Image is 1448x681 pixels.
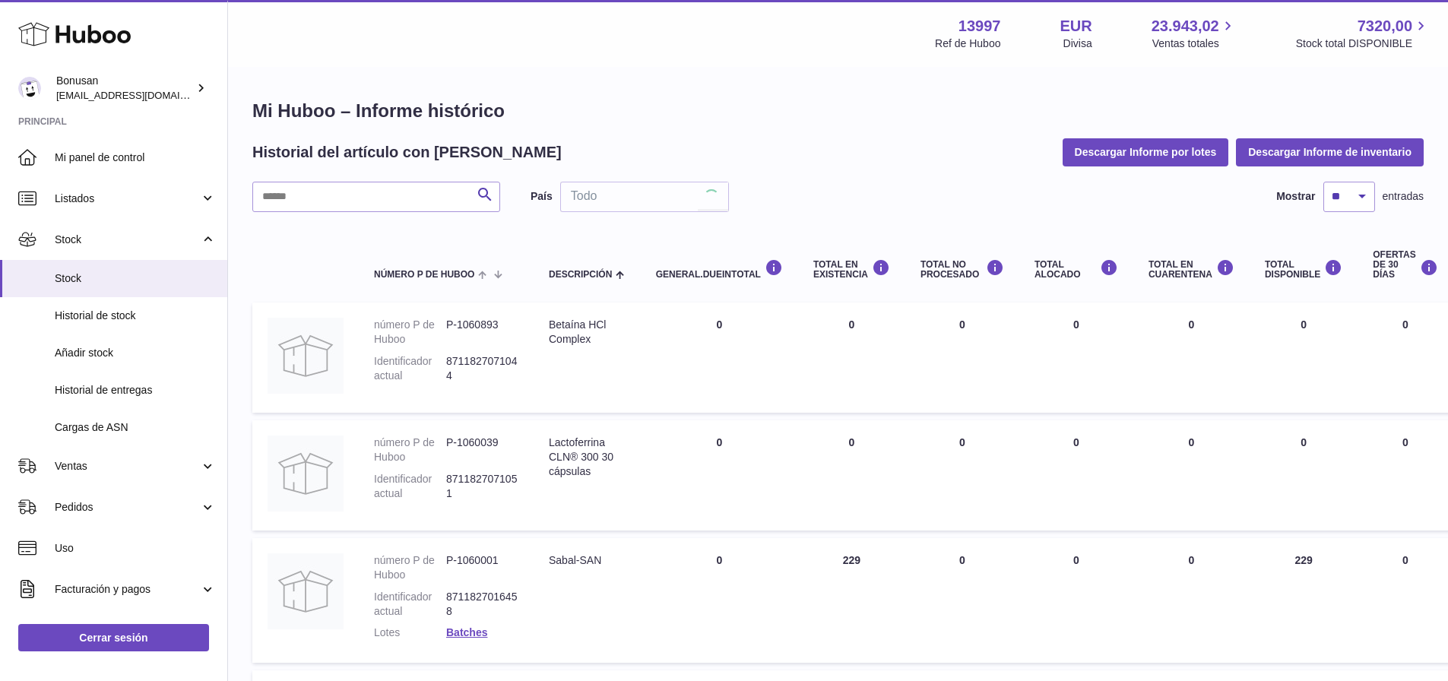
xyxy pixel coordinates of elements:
dt: Lotes [374,626,446,640]
span: 0 [1189,436,1195,448]
span: Stock [55,233,200,247]
span: Facturación y pagos [55,582,200,597]
td: 0 [1019,302,1133,413]
span: Añadir stock [55,346,216,360]
td: 0 [1019,420,1133,531]
span: 0 [1189,554,1195,566]
span: Historial de entregas [55,383,216,398]
div: Divisa [1063,36,1092,51]
div: Total ALOCADO [1035,259,1118,280]
label: Mostrar [1276,189,1315,204]
td: 0 [641,302,798,413]
td: 0 [798,302,905,413]
div: Betaína HCl Complex [549,318,626,347]
div: Lactoferrina CLN® 300 30 cápsulas [549,436,626,479]
span: 0 [1189,318,1195,331]
span: entradas [1383,189,1424,204]
td: 0 [1250,302,1358,413]
span: Stock [55,271,216,286]
span: Ventas totales [1152,36,1237,51]
td: 0 [1250,420,1358,531]
h2: Historial del artículo con [PERSON_NAME] [252,142,562,163]
div: Bonusan [56,74,193,103]
strong: EUR [1060,16,1092,36]
td: 0 [641,538,798,663]
div: Total en EXISTENCIA [813,259,890,280]
span: número P de Huboo [374,270,474,280]
span: Uso [55,541,216,556]
div: Total en CUARENTENA [1149,259,1234,280]
img: product image [268,318,344,394]
td: 0 [905,538,1019,663]
td: 0 [798,420,905,531]
dd: P-1060039 [446,436,518,464]
img: info@bonusan.es [18,77,41,100]
dd: P-1060001 [446,553,518,582]
h1: Mi Huboo – Informe histórico [252,99,1424,123]
dd: P-1060893 [446,318,518,347]
span: Pedidos [55,500,200,515]
dd: 8711827016458 [446,590,518,619]
button: Descargar Informe de inventario [1236,138,1424,166]
dd: 8711827071051 [446,472,518,501]
span: Mi panel de control [55,150,216,165]
td: 0 [641,420,798,531]
span: Descripción [549,270,612,280]
dt: Identificador actual [374,354,446,383]
span: Historial de stock [55,309,216,323]
td: 0 [1019,538,1133,663]
a: 7320,00 Stock total DISPONIBLE [1296,16,1430,51]
td: 0 [905,302,1019,413]
span: Ventas [55,459,200,474]
dt: Identificador actual [374,590,446,619]
a: Cerrar sesión [18,624,209,651]
td: 229 [798,538,905,663]
div: Total DISPONIBLE [1265,259,1342,280]
div: general.dueInTotal [656,259,783,280]
div: Ref de Huboo [935,36,1000,51]
td: 0 [905,420,1019,531]
span: 7320,00 [1358,16,1412,36]
div: OFERTAS DE 30 DÍAS [1373,250,1437,280]
strong: 13997 [958,16,1001,36]
button: Descargar Informe por lotes [1063,138,1229,166]
div: Total NO PROCESADO [920,259,1004,280]
label: País [531,189,553,204]
dt: número P de Huboo [374,436,446,464]
span: Cargas de ASN [55,420,216,435]
a: 23.943,02 Ventas totales [1152,16,1237,51]
div: Sabal-SAN [549,553,626,568]
img: product image [268,553,344,629]
dt: número P de Huboo [374,318,446,347]
span: Stock total DISPONIBLE [1296,36,1430,51]
span: [EMAIL_ADDRESS][DOMAIN_NAME] [56,89,223,101]
span: 23.943,02 [1152,16,1219,36]
dd: 8711827071044 [446,354,518,383]
img: product image [268,436,344,512]
dt: número P de Huboo [374,553,446,582]
td: 229 [1250,538,1358,663]
span: Listados [55,192,200,206]
dt: Identificador actual [374,472,446,501]
a: Batches [446,626,487,638]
